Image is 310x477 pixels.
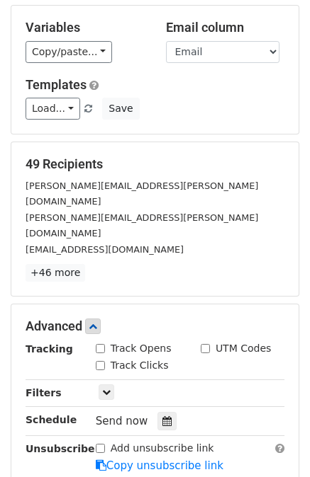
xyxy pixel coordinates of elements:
strong: Tracking [26,343,73,355]
a: +46 more [26,264,85,282]
strong: Schedule [26,414,77,425]
label: Track Clicks [111,358,169,373]
label: Add unsubscribe link [111,441,214,456]
label: UTM Codes [216,341,271,356]
a: Copy/paste... [26,41,112,63]
h5: Email column [166,20,285,35]
small: [PERSON_NAME][EMAIL_ADDRESS][PERSON_NAME][DOMAIN_NAME] [26,212,258,239]
iframe: Chat Widget [239,409,310,477]
strong: Filters [26,387,62,398]
button: Save [102,98,139,120]
span: Send now [96,415,148,427]
h5: 49 Recipients [26,156,284,172]
h5: Advanced [26,318,284,334]
small: [PERSON_NAME][EMAIL_ADDRESS][PERSON_NAME][DOMAIN_NAME] [26,180,258,207]
a: Load... [26,98,80,120]
a: Copy unsubscribe link [96,459,223,472]
h5: Variables [26,20,145,35]
a: Templates [26,77,87,92]
strong: Unsubscribe [26,443,95,454]
label: Track Opens [111,341,172,356]
small: [EMAIL_ADDRESS][DOMAIN_NAME] [26,244,184,255]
